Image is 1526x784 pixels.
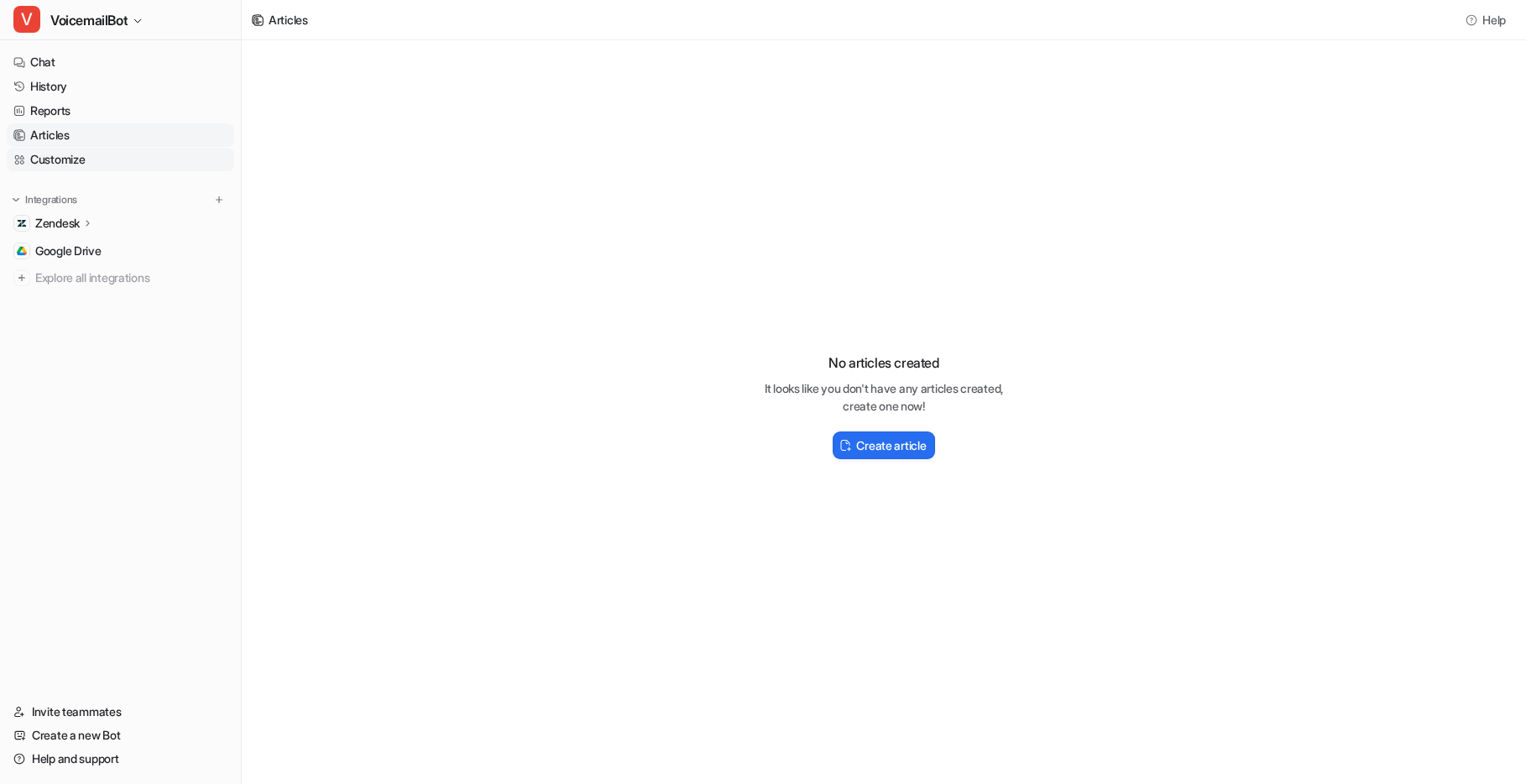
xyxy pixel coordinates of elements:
[13,6,40,33] span: V
[7,50,234,74] a: Chat
[35,264,227,291] span: Explore all integrations
[7,266,234,290] a: Explore all integrations
[10,194,22,206] img: expand menu
[7,148,234,171] a: Customize
[833,431,934,459] button: Create article
[269,11,308,29] div: Articles
[7,99,234,123] a: Reports
[7,191,82,208] button: Integrations
[7,75,234,98] a: History
[50,8,128,32] span: VoicemailBot
[750,353,1018,373] h3: No articles created
[7,123,234,147] a: Articles
[25,193,77,206] p: Integrations
[35,215,80,232] p: Zendesk
[17,246,27,256] img: Google Drive
[7,239,234,263] a: Google DriveGoogle Drive
[17,218,27,228] img: Zendesk
[750,379,1018,415] p: It looks like you don't have any articles created, create one now!
[13,269,30,286] img: explore all integrations
[856,436,926,454] h2: Create article
[1461,8,1513,32] button: Help
[35,243,102,259] span: Google Drive
[7,724,234,747] a: Create a new Bot
[7,747,234,771] a: Help and support
[213,194,225,206] img: menu_add.svg
[7,700,234,724] a: Invite teammates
